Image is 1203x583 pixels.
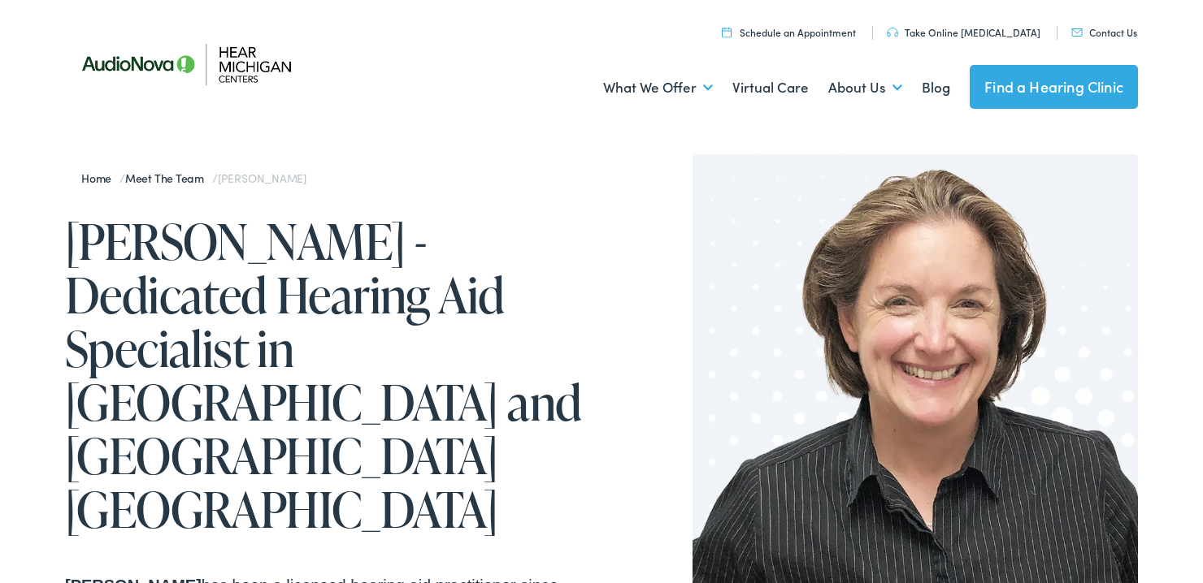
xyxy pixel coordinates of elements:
[922,58,950,118] a: Blog
[603,58,713,118] a: What We Offer
[65,214,601,536] h1: [PERSON_NAME] - Dedicated Hearing Aid Specialist in [GEOGRAPHIC_DATA] and [GEOGRAPHIC_DATA] [GEOG...
[81,170,119,186] a: Home
[887,28,898,37] img: utility icon
[732,58,809,118] a: Virtual Care
[125,170,212,186] a: Meet the Team
[970,65,1138,109] a: Find a Hearing Clinic
[722,27,732,37] img: utility icon
[828,58,902,118] a: About Us
[1071,25,1137,39] a: Contact Us
[722,25,856,39] a: Schedule an Appointment
[887,25,1040,39] a: Take Online [MEDICAL_DATA]
[218,170,306,186] span: [PERSON_NAME]
[1071,28,1083,37] img: utility icon
[81,170,306,186] span: / /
